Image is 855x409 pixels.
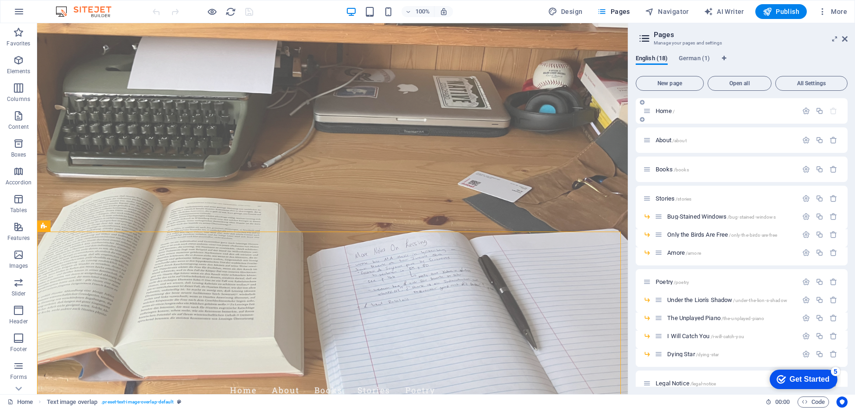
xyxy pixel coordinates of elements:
[656,166,689,173] span: Click to open page
[829,314,837,322] div: Remove
[8,123,29,131] p: Content
[544,4,587,19] button: Design
[816,332,823,340] div: Duplicate
[802,332,810,340] div: Settings
[802,165,810,173] div: Settings
[206,6,217,17] button: Click here to leave preview mode and continue editing
[7,396,33,408] a: Click to cancel selection. Double-click to open Pages
[402,6,434,17] button: 100%
[802,231,810,239] div: Settings
[653,195,798,201] div: Stories/stories
[802,213,810,220] div: Settings
[667,249,701,256] span: Click to open page
[816,165,823,173] div: Duplicate
[802,396,825,408] span: Code
[674,280,689,285] span: /poetry
[656,278,689,285] span: Click to open page
[593,4,633,19] button: Pages
[548,7,583,16] span: Design
[415,6,430,17] h6: 100%
[674,167,689,172] span: /books
[177,399,181,404] i: This element is a customizable preset
[766,396,790,408] h6: Session time
[829,249,837,257] div: Remove
[816,296,823,304] div: Duplicate
[727,214,776,220] span: /bug-stained-windows
[440,7,448,16] i: On resize automatically adjust zoom level to fit chosen device.
[708,76,772,91] button: Open all
[664,315,798,321] div: The Unplayed Piano/the-unplayed-piano
[10,373,27,381] p: Forms
[9,262,28,270] p: Images
[636,53,668,66] span: English (18)
[704,7,744,16] span: AI Writer
[829,296,837,304] div: Remove
[816,136,823,144] div: Duplicate
[12,290,26,297] p: Slider
[829,165,837,173] div: Remove
[829,350,837,358] div: Remove
[802,136,810,144] div: Settings
[814,4,851,19] button: More
[782,398,783,405] span: :
[679,53,710,66] span: German (1)
[829,231,837,239] div: Remove
[829,107,837,115] div: The startpage cannot be deleted
[779,81,843,86] span: All Settings
[636,55,848,72] div: Language Tabs
[712,81,767,86] span: Open all
[763,7,799,16] span: Publish
[653,166,798,172] div: Books/books
[225,6,236,17] button: reload
[7,68,31,75] p: Elements
[656,380,716,387] span: Click to open page
[802,350,810,358] div: Settings
[829,332,837,340] div: Remove
[818,7,847,16] span: More
[667,351,719,358] span: Click to open page
[802,107,810,115] div: Settings
[664,232,798,238] div: Only the Birds Are Free/only-the-birds-are-free
[636,76,704,91] button: New page
[7,234,30,242] p: Features
[802,296,810,304] div: Settings
[816,195,823,202] div: Duplicate
[721,316,765,321] span: /the-unplayed-piano
[700,4,748,19] button: AI Writer
[544,4,587,19] div: Design (Ctrl+Alt+Y)
[667,213,775,220] span: Click to open page
[733,298,787,303] span: /under-the-lion-s-shadow
[654,31,848,39] h2: Pages
[7,5,75,24] div: Get Started 5 items remaining, 0% complete
[653,380,798,386] div: Legal Notice/legal-notice
[664,333,798,339] div: I Will Catch You/i-will-catch-you
[816,107,823,115] div: Duplicate
[645,7,689,16] span: Navigator
[654,39,829,47] h3: Manage your pages and settings
[755,4,807,19] button: Publish
[664,214,798,220] div: Bug-Stained Windows/bug-stained-windows
[829,213,837,220] div: Remove
[816,249,823,257] div: Duplicate
[829,278,837,286] div: Remove
[664,351,798,357] div: Dying Star/dying-star
[816,278,823,286] div: Duplicate
[656,137,687,144] span: Click to open page
[664,297,798,303] div: Under the Lion's Shadow/under-the-lion-s-shadow
[6,40,30,47] p: Favorites
[836,396,848,408] button: Usercentrics
[9,318,28,325] p: Header
[656,195,691,202] span: Click to open page
[225,6,236,17] i: Reload page
[10,207,27,214] p: Tables
[711,334,744,339] span: /i-will-catch-you
[829,136,837,144] div: Remove
[816,231,823,239] div: Duplicate
[673,109,675,114] span: /
[816,350,823,358] div: Duplicate
[656,107,675,114] span: Click to open page
[802,314,810,322] div: Settings
[816,213,823,220] div: Duplicate
[667,315,764,321] span: Click to open page
[676,196,691,201] span: /stories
